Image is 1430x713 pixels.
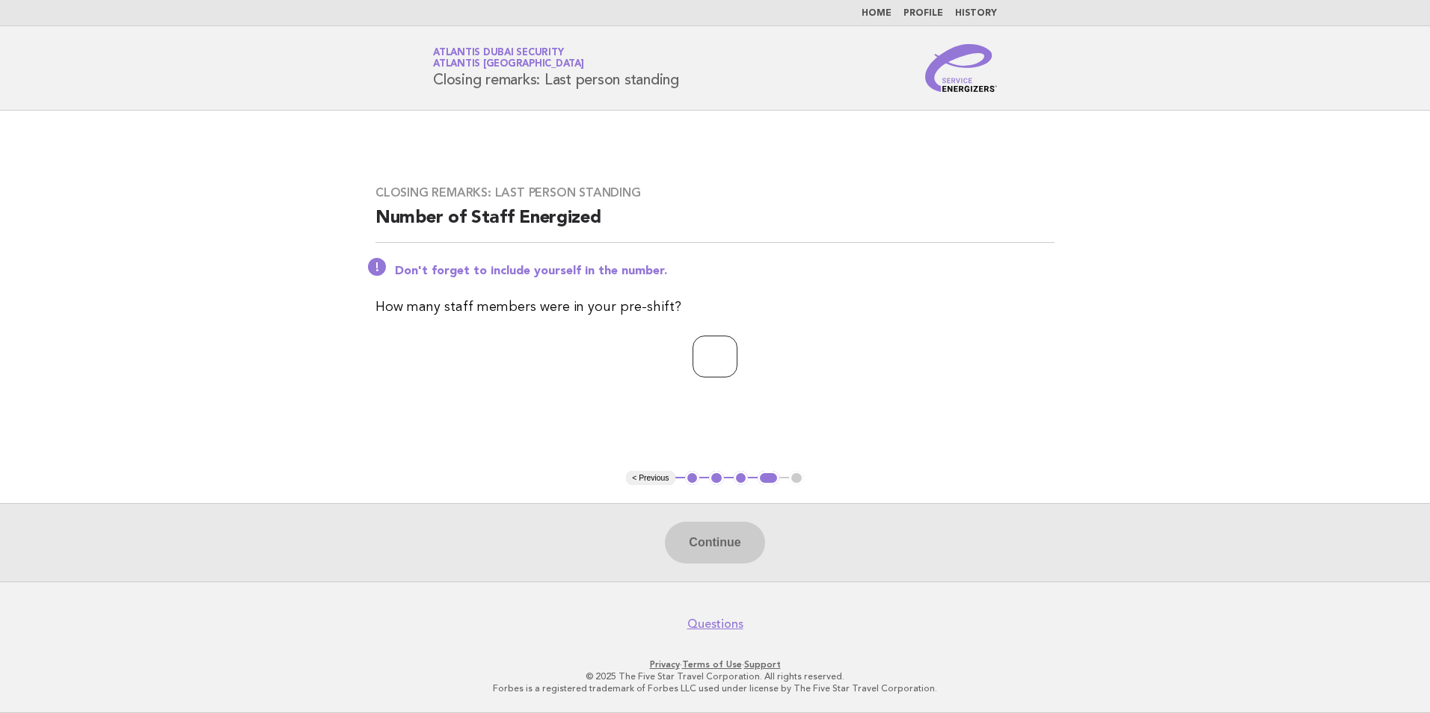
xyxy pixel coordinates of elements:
[744,659,781,670] a: Support
[650,659,680,670] a: Privacy
[626,471,675,486] button: < Previous
[687,617,743,632] a: Questions
[433,48,584,69] a: Atlantis Dubai SecurityAtlantis [GEOGRAPHIC_DATA]
[257,682,1173,694] p: Forbes is a registered trademark of Forbes LLC used under license by The Five Star Travel Corpora...
[862,9,892,18] a: Home
[375,206,1055,243] h2: Number of Staff Energized
[395,264,1055,279] p: Don't forget to include yourself in the number.
[433,60,584,70] span: Atlantis [GEOGRAPHIC_DATA]
[375,185,1055,200] h3: Closing remarks: Last person standing
[925,44,997,92] img: Service Energizers
[709,471,724,486] button: 2
[257,670,1173,682] p: © 2025 The Five Star Travel Corporation. All rights reserved.
[903,9,943,18] a: Profile
[682,659,742,670] a: Terms of Use
[685,471,700,486] button: 1
[375,297,1055,318] p: How many staff members were in your pre-shift?
[758,471,779,486] button: 4
[257,658,1173,670] p: · ·
[734,471,749,486] button: 3
[955,9,997,18] a: History
[433,49,679,87] h1: Closing remarks: Last person standing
